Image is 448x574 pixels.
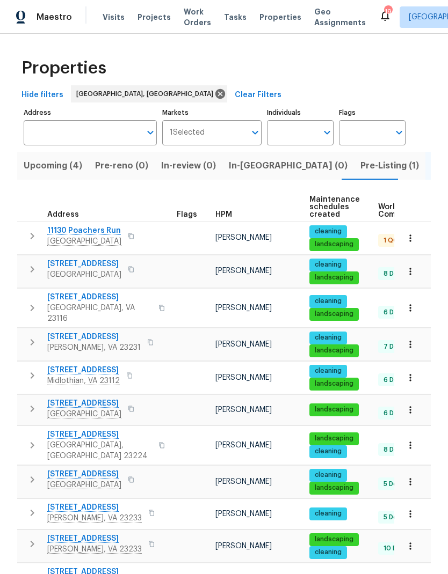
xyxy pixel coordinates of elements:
[310,447,346,456] span: cleaning
[47,211,79,218] span: Address
[310,366,346,376] span: cleaning
[161,158,216,173] span: In-review (0)
[314,6,366,28] span: Geo Assignments
[138,12,171,23] span: Projects
[379,544,414,553] span: 10 Done
[103,12,125,23] span: Visits
[379,269,410,278] span: 8 Done
[47,342,141,353] span: [PERSON_NAME], VA 23231
[215,234,272,241] span: [PERSON_NAME]
[310,297,346,306] span: cleaning
[267,109,334,116] label: Individuals
[235,89,281,102] span: Clear Filters
[143,125,158,140] button: Open
[310,333,346,342] span: cleaning
[230,85,286,105] button: Clear Filters
[310,535,358,544] span: landscaping
[215,304,272,312] span: [PERSON_NAME]
[215,374,272,381] span: [PERSON_NAME]
[215,510,272,518] span: [PERSON_NAME]
[76,89,218,99] span: [GEOGRAPHIC_DATA], [GEOGRAPHIC_DATA]
[215,267,272,275] span: [PERSON_NAME]
[215,441,272,449] span: [PERSON_NAME]
[21,89,63,102] span: Hide filters
[47,259,121,269] span: [STREET_ADDRESS]
[162,109,262,116] label: Markets
[379,376,410,385] span: 6 Done
[47,332,141,342] span: [STREET_ADDRESS]
[259,12,301,23] span: Properties
[248,125,263,140] button: Open
[378,203,446,218] span: Work Order Completion
[320,125,335,140] button: Open
[310,310,358,319] span: landscaping
[71,85,227,102] div: [GEOGRAPHIC_DATA], [GEOGRAPHIC_DATA]
[47,303,152,324] span: [GEOGRAPHIC_DATA], VA 23116
[379,308,410,317] span: 6 Done
[215,478,272,485] span: [PERSON_NAME]
[24,158,82,173] span: Upcoming (4)
[177,211,197,218] span: Flags
[379,409,410,418] span: 6 Done
[310,273,358,282] span: landscaping
[95,158,148,173] span: Pre-reno (0)
[379,513,410,522] span: 5 Done
[215,211,232,218] span: HPM
[184,6,211,28] span: Work Orders
[229,158,348,173] span: In-[GEOGRAPHIC_DATA] (0)
[310,434,358,443] span: landscaping
[379,480,410,489] span: 5 Done
[310,240,358,249] span: landscaping
[47,269,121,280] span: [GEOGRAPHIC_DATA]
[47,292,152,303] span: [STREET_ADDRESS]
[379,236,402,245] span: 1 QC
[309,196,360,218] span: Maintenance schedules created
[310,548,346,557] span: cleaning
[224,13,247,21] span: Tasks
[170,128,205,137] span: 1 Selected
[215,341,272,348] span: [PERSON_NAME]
[379,342,410,351] span: 7 Done
[47,440,152,461] span: [GEOGRAPHIC_DATA], [GEOGRAPHIC_DATA] 23224
[379,445,410,454] span: 8 Done
[310,405,358,414] span: landscaping
[360,158,419,173] span: Pre-Listing (1)
[310,260,346,269] span: cleaning
[310,227,346,236] span: cleaning
[17,85,68,105] button: Hide filters
[21,63,106,73] span: Properties
[37,12,72,23] span: Maestro
[310,379,358,388] span: landscaping
[215,542,272,550] span: [PERSON_NAME]
[215,406,272,414] span: [PERSON_NAME]
[24,109,157,116] label: Address
[384,6,392,17] div: 19
[310,483,358,492] span: landscaping
[310,470,346,480] span: cleaning
[310,509,346,518] span: cleaning
[310,346,358,355] span: landscaping
[339,109,406,116] label: Flags
[392,125,407,140] button: Open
